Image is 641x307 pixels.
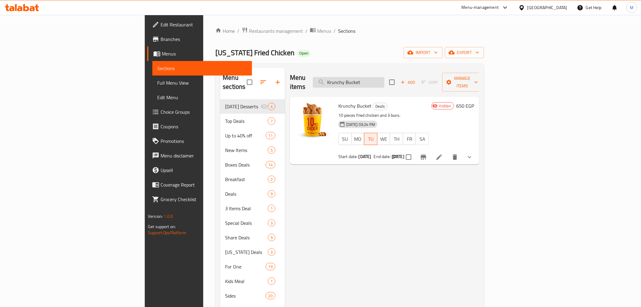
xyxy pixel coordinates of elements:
span: Boxes Deals [225,161,265,168]
div: Up to 40% off11 [220,128,285,143]
div: For One [225,263,265,270]
span: Up to 40% off [225,132,265,139]
div: items [268,278,275,285]
span: 5 [268,147,275,153]
span: Add [400,79,416,86]
span: 9 [268,191,275,197]
a: Edit Menu [152,90,252,105]
span: Deals [225,190,267,197]
div: items [268,219,275,227]
div: items [268,176,275,183]
span: import [409,49,438,56]
div: items [268,205,275,212]
span: Open [297,51,311,56]
a: Branches [147,32,252,46]
a: Menus [147,46,252,61]
button: Manage items [442,73,483,92]
div: Sides20 [220,288,285,303]
span: 14 [266,162,275,168]
div: [US_STATE] Deals3 [220,245,285,259]
span: 20 [266,293,275,299]
div: items [266,292,275,299]
span: export [450,49,479,56]
button: SU [338,133,352,145]
button: TU [364,133,377,145]
button: Branch-specific-item [416,150,431,164]
span: TU [367,135,375,143]
img: Krunchy Bucket [295,102,334,140]
li: / [334,27,336,35]
span: Special Deals [225,219,267,227]
b: [DATE] [359,153,371,160]
span: 9 [268,235,275,241]
div: 3 Items Deal1 [220,201,285,216]
h6: 650 EGP [457,102,474,110]
div: For One19 [220,259,285,274]
span: Full Menu View [157,79,247,86]
p: 10 pieces fried chicken and 3 buns. [338,112,429,119]
span: 11 [266,133,275,139]
span: Sort sections [256,75,271,89]
button: MO [351,133,365,145]
a: Full Menu View [152,76,252,90]
span: FR [406,135,414,143]
div: Share Deals [225,234,267,241]
a: Menus [310,27,331,35]
span: TH [393,135,401,143]
span: Choice Groups [161,108,247,116]
div: 3 Items Deal [225,205,267,212]
a: Grocery Checklist [147,192,252,207]
button: import [404,47,443,58]
nav: Menu sections [220,97,285,305]
span: Select section [386,76,398,89]
span: Promotions [161,137,247,145]
button: WE [377,133,390,145]
span: 7 [268,118,275,124]
div: items [266,161,275,168]
span: SA [418,135,427,143]
span: Menus [317,27,331,35]
div: items [268,234,275,241]
a: Coupons [147,119,252,134]
a: Choice Groups [147,105,252,119]
span: 1 [268,206,275,211]
div: Boxes Deals14 [220,157,285,172]
a: Menu disclaimer [147,148,252,163]
span: Select section first [418,78,442,87]
button: sort-choices [388,150,402,164]
button: export [445,47,484,58]
div: Kids Meal [225,278,267,285]
span: Coupons [161,123,247,130]
div: items [268,248,275,256]
span: Krunchy Bucket [338,101,371,110]
h2: Menu items [290,73,306,91]
span: M [630,4,634,11]
a: Restaurants management [242,27,303,35]
div: Share Deals9 [220,230,285,245]
div: [DATE] Desserts4 [220,99,285,114]
button: TH [390,133,403,145]
a: Promotions [147,134,252,148]
span: [DATE] 03:24 PM [344,122,377,127]
span: Coverage Report [161,181,247,188]
a: Upsell [147,163,252,177]
span: Top Deals [225,117,267,125]
span: Add item [398,78,418,87]
span: Restaurants management [249,27,303,35]
li: / [305,27,307,35]
span: Sides [225,292,265,299]
div: Special Deals3 [220,216,285,230]
button: show more [462,150,477,164]
span: 1.0.0 [164,212,173,220]
div: Top Deals7 [220,114,285,128]
span: Get support on: [148,223,176,231]
div: items [268,147,275,154]
span: Menu disclaimer [161,152,247,159]
a: Edit Restaurant [147,17,252,32]
span: End date: [374,153,391,160]
div: items [266,132,275,139]
button: SA [416,133,429,145]
button: FR [403,133,416,145]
